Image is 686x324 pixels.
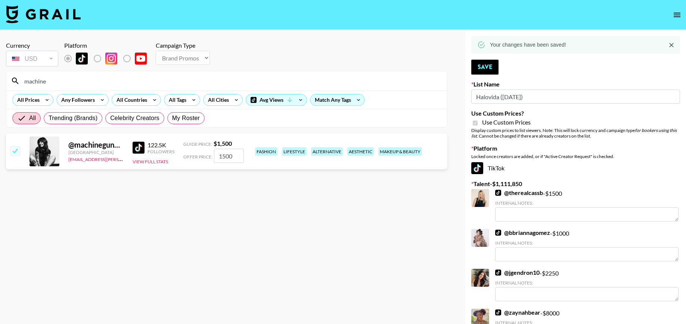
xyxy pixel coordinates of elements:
[495,270,501,276] img: TikTok
[148,141,174,149] div: 122.5K
[471,162,483,174] img: TikTok
[495,230,501,236] img: TikTok
[666,40,677,51] button: Close
[183,141,212,147] span: Guide Price:
[29,114,36,123] span: All
[495,309,540,316] a: @zaynahbear
[6,5,81,23] img: Grail Talent
[495,240,679,246] div: Internal Notes:
[495,280,679,286] div: Internal Notes:
[471,128,680,139] div: Display custom prices to list viewers. Note: This will lock currency and campaign type . Cannot b...
[133,159,168,164] button: View Full Stats
[471,110,680,117] label: Use Custom Prices?
[6,42,58,49] div: Currency
[133,142,145,154] img: TikTok
[311,147,343,156] div: alternative
[310,94,364,106] div: Match Any Tags
[164,94,188,106] div: All Tags
[57,94,96,106] div: Any Followers
[670,7,685,22] button: open drawer
[495,269,540,276] a: @jgendron10
[6,49,58,68] div: Currency is locked to USD
[68,150,124,155] div: [GEOGRAPHIC_DATA]
[495,269,679,301] div: - $ 2250
[255,147,277,156] div: fashion
[246,94,307,106] div: Avg Views
[76,53,88,65] img: TikTok
[156,42,210,49] div: Campaign Type
[347,147,374,156] div: aesthetic
[495,229,679,261] div: - $ 1000
[282,147,307,156] div: lifestyle
[495,189,679,221] div: - $ 1500
[471,180,680,188] label: Talent - $ 1,111,850
[172,114,200,123] span: My Roster
[214,140,232,147] strong: $ 1,500
[482,119,531,126] span: Use Custom Prices
[148,149,174,154] div: Followers
[495,229,550,236] a: @bbriannagomez
[471,154,680,159] div: Locked once creators are added, or if "Active Creator Request" is checked.
[471,60,499,75] button: Save
[183,154,212,160] span: Offer Price:
[68,155,179,162] a: [EMAIL_ADDRESS][PERSON_NAME][DOMAIN_NAME]
[471,162,680,174] div: TikTok
[214,149,244,163] input: 1,500
[112,94,149,106] div: All Countries
[68,140,124,150] div: @ machinegunkaela
[471,81,680,88] label: List Name
[495,189,543,196] a: @therealcassb
[490,38,566,51] div: Your changes have been saved!
[204,94,230,106] div: All Cities
[495,309,501,315] img: TikTok
[64,42,153,49] div: Platform
[64,51,153,66] div: List locked to TikTok.
[110,114,159,123] span: Celebrity Creators
[13,94,41,106] div: All Prices
[495,200,679,206] div: Internal Notes:
[20,75,443,87] input: Search by User Name
[105,53,117,65] img: Instagram
[471,145,680,152] label: Platform
[49,114,97,123] span: Trending (Brands)
[7,52,57,65] div: USD
[135,53,147,65] img: YouTube
[378,147,422,156] div: makeup & beauty
[471,128,677,139] em: for bookers using this list
[495,190,501,196] img: TikTok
